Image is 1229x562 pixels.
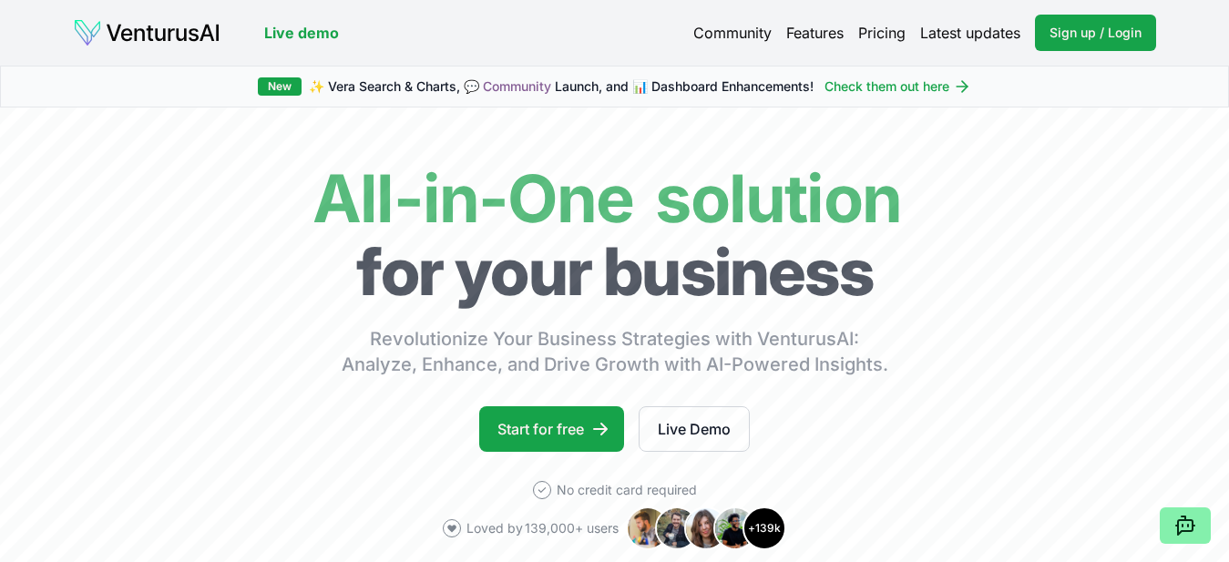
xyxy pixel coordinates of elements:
[483,78,551,94] a: Community
[73,18,220,47] img: logo
[684,506,728,550] img: Avatar 3
[1050,24,1142,42] span: Sign up / Login
[858,22,906,44] a: Pricing
[713,506,757,550] img: Avatar 4
[920,22,1020,44] a: Latest updates
[639,406,750,452] a: Live Demo
[786,22,844,44] a: Features
[824,77,971,96] a: Check them out here
[693,22,772,44] a: Community
[655,506,699,550] img: Avatar 2
[626,506,670,550] img: Avatar 1
[264,22,339,44] a: Live demo
[258,77,302,96] div: New
[309,77,814,96] span: ✨ Vera Search & Charts, 💬 Launch, and 📊 Dashboard Enhancements!
[479,406,624,452] a: Start for free
[1035,15,1156,51] a: Sign up / Login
